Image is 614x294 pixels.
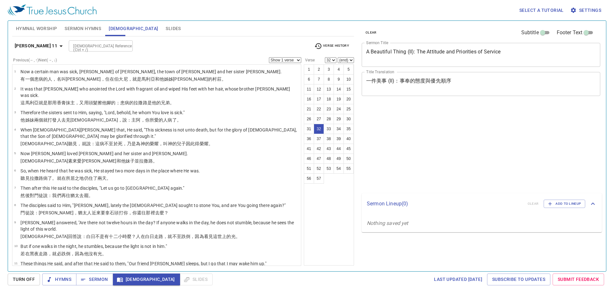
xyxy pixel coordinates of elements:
wg5100: 患 [34,76,226,82]
wg3756: 有 [93,251,106,256]
button: [DEMOGRAPHIC_DATA] [113,274,180,285]
label: Previous (←, ↑) Next (→, ↓) [13,58,57,62]
wg3101: 說 [30,210,169,215]
wg3004: ：主 [127,117,181,123]
button: Turn Off [8,274,40,285]
button: 36 [304,134,314,144]
button: 11 [304,84,314,94]
wg79: [PERSON_NAME] [173,76,226,82]
wg2453: 近來 [92,210,169,215]
span: Sermon Hymns [65,25,101,33]
button: 56 [304,173,314,184]
wg770: 。就 [52,176,111,181]
button: 10 [343,74,354,84]
button: 8 [324,74,334,84]
wg3754: 他 [84,251,107,256]
wg2212: 石頭打 [110,210,169,215]
wg4043: ，就不 [163,234,240,239]
wg4571: ，你還 [128,210,169,215]
button: clear [362,29,381,36]
button: 32 [314,124,324,134]
label: Verse [304,58,315,62]
wg235: 是為 [131,141,213,146]
span: 9 [14,220,16,224]
wg2316: 的榮耀 [145,141,213,146]
span: Hymnal Worship [16,25,57,33]
wg4350: ，因為 [190,234,240,239]
wg3825: 往那裡 [141,210,169,215]
wg4461: ，猶太人 [74,210,169,215]
button: 50 [343,154,354,164]
p: 若 [20,250,167,257]
wg5457: 。 [236,234,240,239]
button: 15 [343,84,354,94]
p: But if one walks in the night, he stumbles, because the light is not in him." [20,243,167,250]
wg991: 這 [213,234,240,239]
p: [PERSON_NAME] answered, "Are there not twelve hours in the day? If anyone walks in the day, he do... [20,219,299,232]
button: Hymns [42,274,76,285]
button: 54 [334,163,344,174]
span: 6 [14,169,16,172]
wg2976: ，住在 [101,76,226,82]
wg1722: 所 [66,176,111,181]
wg2258: 病 [39,76,226,82]
button: Sermon [76,274,113,285]
button: 9 [334,74,344,84]
iframe: from-child [359,103,553,191]
button: 14 [334,84,344,94]
wg770: 的人，名叫[PERSON_NAME] [43,76,226,82]
wg2424: 回答 [68,234,240,239]
wg2250: 不 [95,234,240,239]
wg3778: 病 [100,141,213,146]
button: 34 [334,124,344,134]
button: 33 [324,124,334,134]
span: Footer Text [557,29,583,36]
span: clear [366,30,377,36]
wg2968: 。 [222,76,226,82]
button: 1 [304,64,314,75]
span: 7 [14,186,16,189]
wg2532: 拉撒路 [139,158,157,163]
wg2532: 他 [160,76,226,82]
wg1722: 白日 [145,234,240,239]
p: Therefore the sisters sent to Him, saying, "Lord, behold, he whom You love is sick." [20,109,185,116]
button: Select a tutorial [517,4,566,16]
button: 4 [334,64,344,75]
p: Sermon Lineup ( 0 ) [367,200,523,208]
button: 16 [304,94,314,104]
button: [PERSON_NAME] 11 [12,40,67,52]
button: 30 [343,114,354,124]
wg1161: 愛 [77,158,157,163]
wg4314: 死 [118,141,213,146]
button: 24 [334,104,344,114]
button: 7 [314,74,324,84]
wg2976: 是他的兄弟 [147,100,175,105]
p: It was that [PERSON_NAME] who anointed the Lord with fragrant oil and wiped His feet with her hai... [20,86,299,99]
p: Now a certain man was sick, [PERSON_NAME] of [PERSON_NAME], the town of [PERSON_NAME] and her sis... [20,68,282,75]
wg3306: 兩 [98,176,111,181]
button: 21 [304,104,314,114]
i: Nothing saved yet [367,220,408,226]
button: 39 [334,134,344,144]
wg1161: 馬利亞 [25,100,175,105]
wg79: 兩個就打發 [34,117,181,123]
wg770: 的拉撒路 [129,100,175,105]
wg5217: 麼？ [160,210,169,215]
wg2359: 擦 [98,100,175,105]
wg1526: 十二 [109,234,240,239]
button: 17 [314,94,324,104]
wg3464: 抹 [66,100,175,105]
wg1437: 在 [25,251,107,256]
span: Submit Feedback [558,275,599,283]
wg963: ， [128,76,226,82]
button: 41 [304,144,314,154]
p: [DEMOGRAPHIC_DATA] [20,140,299,147]
wg3780: 是有 [100,234,240,239]
p: 這 [20,99,299,106]
wg1722: 黑夜 [30,251,107,256]
button: 13 [324,84,334,94]
wg5228: 神 [141,141,213,146]
wg3004: ：我們再 [48,193,93,198]
wg4314: [DEMOGRAPHIC_DATA]，說 [70,117,181,123]
a: Submit Feedback [553,274,604,285]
